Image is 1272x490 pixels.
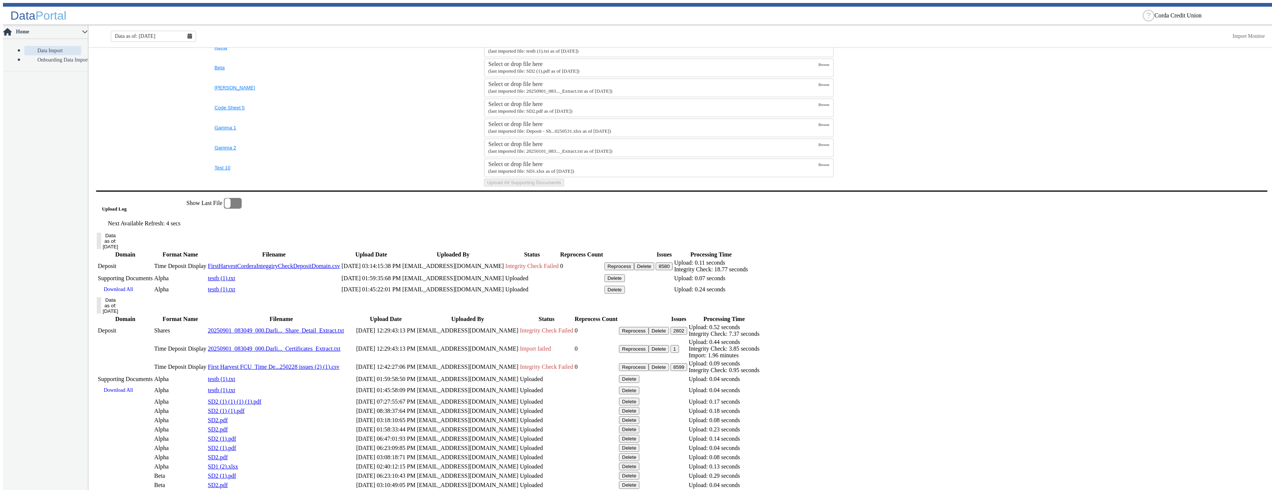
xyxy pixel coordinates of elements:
[488,148,612,154] small: 20250101_083047_000.Darling_Consulting_Share_Detail_Extract.txt
[208,251,341,258] th: Filename
[689,463,759,470] div: Upload: 0.13 seconds
[484,179,564,186] button: Upload All Supporting Documents
[619,453,639,461] button: Delete
[97,274,153,282] td: Supporting Documents
[619,444,639,452] button: Delete
[97,324,153,338] td: Deposit
[619,481,639,489] button: Delete
[818,83,829,87] span: Browse
[341,251,401,258] th: Upload Date
[341,283,401,296] td: [DATE] 01:45:22:01 PM
[674,259,748,266] div: Upload: 0.11 seconds
[634,262,655,270] button: Delete
[208,398,261,405] a: SD2 (1) (1) (1) (1).pdf
[520,436,543,442] span: Uploaded
[417,375,519,383] td: [EMAIL_ADDRESS][DOMAIN_NAME]
[97,297,101,314] button: Data as of: [DATE]
[488,81,818,87] div: Select or drop file here
[488,108,572,114] small: SD2.pdf
[619,407,639,415] button: Delete
[488,161,818,168] div: Select or drop file here
[356,407,416,415] td: [DATE] 08:38:37:64 PM
[154,453,207,461] td: Alpha
[818,163,829,167] span: Browse
[520,327,573,334] span: Integrity Check Failed
[574,324,618,338] td: 0
[356,375,416,383] td: [DATE] 01:59:58:50 PM
[15,29,82,35] span: Home
[670,345,679,353] button: 1
[154,416,207,424] td: Alpha
[215,105,389,110] button: Code Sheet 5
[103,233,118,249] div: Data as of: [DATE]
[208,454,228,460] a: SD2.pdf
[417,416,519,424] td: [EMAIL_ADDRESS][DOMAIN_NAME]
[417,434,519,443] td: [EMAIL_ADDRESS][DOMAIN_NAME]
[154,251,207,258] th: Format Name
[505,286,528,292] span: Uploaded
[689,360,759,367] div: Upload: 0.09 seconds
[604,274,625,282] button: Delete
[208,315,355,323] th: Filename
[356,471,416,480] td: [DATE] 06:23:10:43 PM
[356,444,416,452] td: [DATE] 06:23:09:85 PM
[674,251,748,258] th: Processing Time
[154,360,207,374] td: Time Deposit Display
[505,251,559,258] th: Status
[520,364,573,370] span: Integrity Check Failed
[154,338,207,359] td: Time Deposit Display
[356,397,416,406] td: [DATE] 07:27:55:67 PM
[818,123,829,127] span: Browse
[417,315,519,323] th: Uploaded By
[689,473,759,479] div: Upload: 0.29 seconds
[215,125,389,130] button: Gamma 1
[215,45,389,50] button: Alpha
[649,363,669,371] button: Delete
[417,324,519,338] td: [EMAIL_ADDRESS][DOMAIN_NAME]
[154,407,207,415] td: Alpha
[97,233,101,249] button: Data as of: [DATE]
[604,262,634,270] button: Reprocess
[154,444,207,452] td: Alpha
[215,165,389,170] button: Test 10
[619,472,639,480] button: Delete
[208,482,228,488] a: SD2.pdf
[520,454,543,460] span: Uploaded
[670,315,688,323] th: Issues
[417,338,519,359] td: [EMAIL_ADDRESS][DOMAIN_NAME]
[402,259,504,273] td: [EMAIL_ADDRESS][DOMAIN_NAME]
[520,398,543,405] span: Uploaded
[98,284,139,295] a: Download All
[3,39,88,71] p-accordion-content: Home
[619,398,639,405] button: Delete
[689,367,759,374] div: Integrity Check: 0.95 seconds
[574,360,618,374] td: 0
[402,274,504,282] td: [EMAIL_ADDRESS][DOMAIN_NAME]
[417,425,519,434] td: [EMAIL_ADDRESS][DOMAIN_NAME]
[154,462,207,471] td: Alpha
[488,141,818,148] div: Select or drop file here
[674,286,748,293] div: Upload: 0.24 seconds
[520,345,551,352] span: Import failed
[208,376,235,382] a: testb (1).txt
[97,250,749,297] table: History
[208,275,235,281] a: testb (1).txt
[520,473,543,479] span: Uploaded
[520,387,543,393] span: Uploaded
[488,168,574,174] small: SD1.xlsx
[356,360,416,374] td: [DATE] 12:42:27:06 PM
[689,408,759,414] div: Upload: 0.18 seconds
[488,128,611,134] small: Deposit - Shares - First Harvest FCU_Shares 20250531.xlsx
[689,331,759,337] div: Integrity Check: 7.37 seconds
[215,85,389,90] button: [PERSON_NAME]
[356,416,416,424] td: [DATE] 03:18:10:65 PM
[689,352,759,359] div: Import: 1.96 minutes
[208,463,238,470] a: SD1 (2).xlsx
[670,363,688,371] button: 8599
[488,68,579,74] small: SD2 (1).pdf
[689,445,759,451] div: Upload: 0.04 seconds
[619,463,639,470] button: Delete
[417,360,519,374] td: [EMAIL_ADDRESS][DOMAIN_NAME]
[488,121,818,128] div: Select or drop file here
[102,206,186,212] h5: Upload Log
